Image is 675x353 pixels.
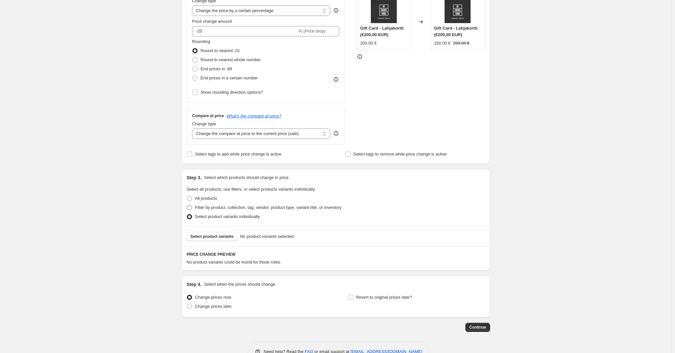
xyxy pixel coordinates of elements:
[195,304,232,309] span: Change prices later
[360,40,377,47] div: 200.00 €
[187,187,315,192] span: Select all products, use filters, or select products variants individually
[192,26,297,36] input: -15
[356,295,412,300] span: Revert to original prices later?
[187,174,201,181] h2: Step 3.
[227,114,281,118] button: What's the compare at price?
[333,130,339,137] div: help
[187,232,238,241] button: Select product variants
[190,234,234,239] span: Select product variants
[360,26,404,37] span: Gift Card - Lahjakortti (€200,00 EUR)
[201,48,240,53] span: Round to nearest .01
[240,233,294,240] span: No product variants selected
[201,75,258,80] span: End prices in a certain number
[192,19,232,24] span: Price change amount
[187,252,485,257] h6: PRICE CHANGE PREVIEW
[353,152,447,156] span: Select tags to remove while price change is active
[204,281,275,288] p: Select when the prices should change
[434,26,478,37] span: Gift Card - Lahjakortti (€200,00 EUR)
[333,7,339,14] div: help
[453,40,470,47] strike: 200.00 €
[192,121,216,126] span: Change type
[195,196,217,201] span: All products
[201,57,261,62] span: Round to nearest whole number
[187,281,201,288] h2: Step 4.
[204,174,289,181] p: Select which products should change in price
[298,29,325,34] span: % (Price drop)
[201,66,232,71] span: End prices in .99
[469,325,486,330] span: Continue
[434,40,451,47] div: 150.00 €
[192,39,210,44] span: Rounding
[195,214,260,219] span: Select product variants individually
[195,152,281,156] span: Select tags to add while price change is active
[192,113,224,118] h3: Compare at price
[195,205,341,210] span: Filter by product, collection, tag, vendor, product type, variant title, or inventory
[465,323,490,332] button: Continue
[201,90,263,95] span: Show rounding direction options?
[195,295,231,300] span: Change prices now
[187,260,281,265] span: No product variants could be found for those rules.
